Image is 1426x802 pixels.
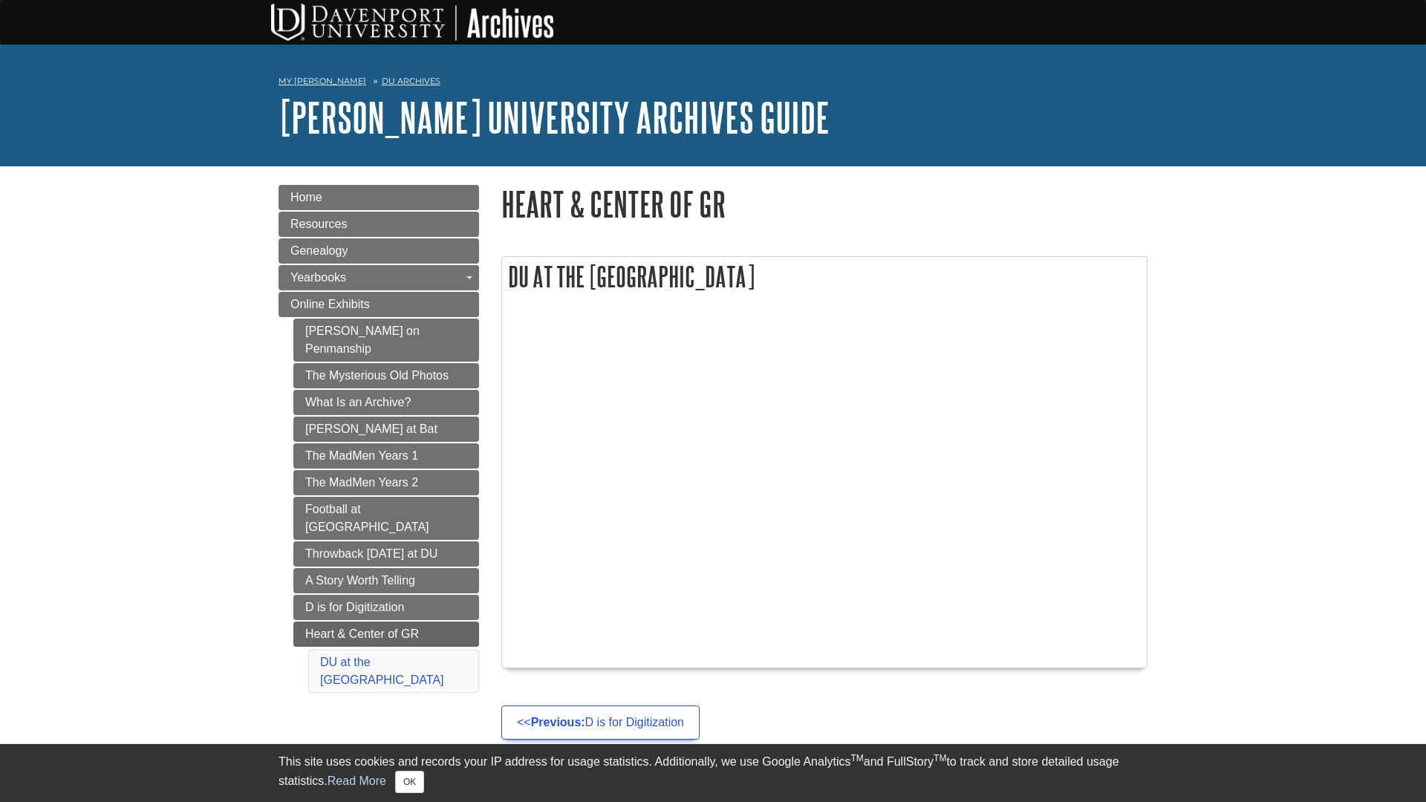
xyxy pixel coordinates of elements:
[293,319,479,362] a: [PERSON_NAME] on Penmanship
[293,541,479,567] a: Throwback [DATE] at DU
[501,705,700,740] a: <<Previous:D is for Digitization
[509,319,1104,653] iframe: Video: DU at the Heart and Center of GR
[279,265,479,290] a: Yearbooks
[395,771,424,793] button: Close
[290,271,346,284] span: Yearbooks
[271,4,553,41] img: DU Archives
[293,390,479,415] a: What Is an Archive?
[293,568,479,593] a: A Story Worth Telling
[279,238,479,264] a: Genealogy
[531,716,585,728] strong: Previous:
[279,753,1147,793] div: This site uses cookies and records your IP address for usage statistics. Additionally, we use Goo...
[279,185,479,210] a: Home
[293,595,479,620] a: D is for Digitization
[279,94,830,140] a: [PERSON_NAME] University Archives Guide
[279,212,479,237] a: Resources
[290,298,370,310] span: Online Exhibits
[279,185,479,696] div: Guide Page Menu
[279,292,479,317] a: Online Exhibits
[502,257,1147,296] h2: DU at the [GEOGRAPHIC_DATA]
[328,775,386,787] a: Read More
[293,470,479,495] a: The MadMen Years 2
[501,185,1147,223] h1: Heart & Center of GR
[293,443,479,469] a: The MadMen Years 1
[850,753,863,763] sup: TM
[279,71,1147,95] nav: breadcrumb
[320,656,444,686] a: DU at the [GEOGRAPHIC_DATA]
[293,417,479,442] a: [PERSON_NAME] at Bat
[279,75,366,88] a: My [PERSON_NAME]
[293,622,479,647] a: Heart & Center of GR
[293,363,479,388] a: The Mysterious Old Photos
[382,76,440,86] a: DU Archives
[290,244,348,257] span: Genealogy
[290,218,347,230] span: Resources
[290,191,322,203] span: Home
[293,497,479,540] a: Football at [GEOGRAPHIC_DATA]
[934,753,946,763] sup: TM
